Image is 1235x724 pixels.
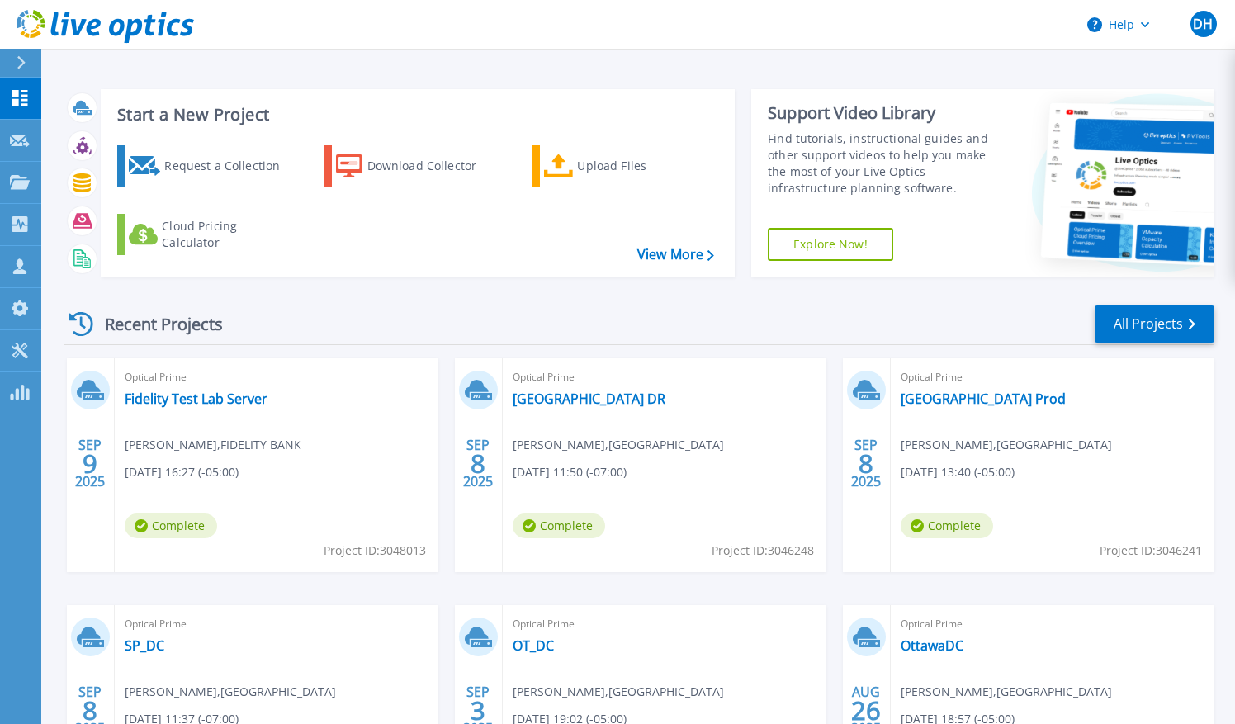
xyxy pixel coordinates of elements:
span: Optical Prime [901,368,1204,386]
div: Upload Files [577,149,709,182]
a: Request a Collection [117,145,301,187]
span: 3 [471,703,485,717]
div: SEP 2025 [850,433,882,494]
span: Project ID: 3046248 [712,542,814,560]
span: DH [1193,17,1213,31]
span: 8 [471,457,485,471]
span: Optical Prime [125,615,428,633]
span: [PERSON_NAME] , [GEOGRAPHIC_DATA] [901,436,1112,454]
a: SP_DC [125,637,164,654]
span: Complete [125,513,217,538]
a: Explore Now! [768,228,893,261]
span: [PERSON_NAME] , [GEOGRAPHIC_DATA] [901,683,1112,701]
a: View More [637,247,714,263]
span: Optical Prime [513,615,816,633]
span: 8 [859,457,873,471]
a: All Projects [1095,305,1214,343]
span: [DATE] 11:50 (-07:00) [513,463,627,481]
div: SEP 2025 [74,433,106,494]
a: [GEOGRAPHIC_DATA] Prod [901,390,1066,407]
span: [PERSON_NAME] , [GEOGRAPHIC_DATA] [513,683,724,701]
a: Upload Files [532,145,717,187]
span: Optical Prime [901,615,1204,633]
div: Find tutorials, instructional guides and other support videos to help you make the most of your L... [768,130,1000,196]
a: OT_DC [513,637,554,654]
a: Download Collector [324,145,509,187]
div: SEP 2025 [462,433,494,494]
a: OttawaDC [901,637,963,654]
span: [DATE] 16:27 (-05:00) [125,463,239,481]
div: Cloud Pricing Calculator [162,218,294,251]
span: [PERSON_NAME] , [GEOGRAPHIC_DATA] [125,683,336,701]
span: [PERSON_NAME] , [GEOGRAPHIC_DATA] [513,436,724,454]
a: Cloud Pricing Calculator [117,214,301,255]
div: Recent Projects [64,304,245,344]
span: Optical Prime [513,368,816,386]
span: 26 [851,703,881,717]
div: Download Collector [367,149,499,182]
h3: Start a New Project [117,106,713,124]
a: [GEOGRAPHIC_DATA] DR [513,390,665,407]
div: Request a Collection [164,149,296,182]
div: Support Video Library [768,102,1000,124]
span: Complete [513,513,605,538]
span: [PERSON_NAME] , FIDELITY BANK [125,436,301,454]
span: 9 [83,457,97,471]
span: Optical Prime [125,368,428,386]
span: Project ID: 3048013 [324,542,426,560]
span: Project ID: 3046241 [1100,542,1202,560]
span: Complete [901,513,993,538]
span: 8 [83,703,97,717]
a: Fidelity Test Lab Server [125,390,267,407]
span: [DATE] 13:40 (-05:00) [901,463,1015,481]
